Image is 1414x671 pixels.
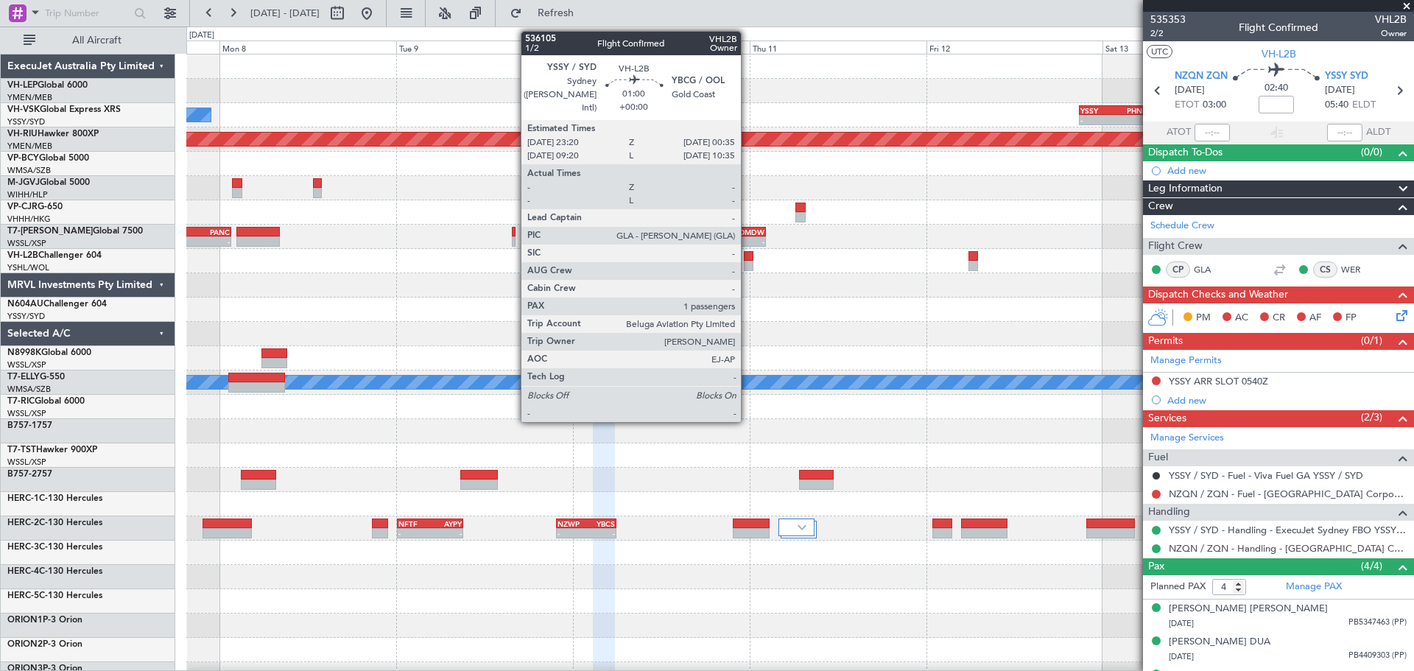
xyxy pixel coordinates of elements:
span: B757-2 [7,470,37,479]
a: WSSL/XSP [7,408,46,419]
a: WMSA/SZB [7,384,51,395]
span: All Aircraft [38,35,155,46]
img: arrow-gray.svg [798,524,806,530]
a: VH-VSKGlobal Express XRS [7,105,121,114]
span: ORION1 [7,616,43,625]
span: Leg Information [1148,180,1223,197]
span: HERC-2 [7,519,39,527]
span: ALDT [1366,125,1390,140]
span: PM [1196,311,1211,326]
a: YSSY/SYD [7,311,45,322]
div: PANC [187,228,229,236]
a: VHHH/HKG [7,214,51,225]
div: NZWP [557,519,586,528]
span: 02:40 [1264,81,1288,96]
span: Dispatch Checks and Weather [1148,287,1288,303]
span: NZQN ZQN [1175,69,1228,84]
span: [DATE] - [DATE] [250,7,320,20]
span: 535353 [1150,12,1186,27]
a: Manage PAX [1286,580,1342,594]
a: YSSY/SYD [7,116,45,127]
span: Fuel [1148,449,1168,466]
div: CP [1166,261,1190,278]
a: Manage Services [1150,431,1224,446]
a: T7-TSTHawker 900XP [7,446,97,454]
a: YSHL/WOL [7,262,49,273]
span: YSSY SYD [1325,69,1368,84]
a: NZQN / ZQN - Handling - [GEOGRAPHIC_DATA] Corporate Jet Services NZQN / ZQN [1169,542,1407,555]
button: UTC [1147,45,1172,58]
a: VP-BCYGlobal 5000 [7,154,89,163]
div: NFTF [398,519,430,528]
input: Trip Number [45,2,130,24]
a: VP-CJRG-650 [7,203,63,211]
div: [PERSON_NAME] [PERSON_NAME] [1169,602,1328,616]
div: AYPY [430,519,462,528]
a: WSSL/XSP [7,238,46,249]
div: - [1113,116,1145,124]
span: [DATE] [1169,651,1194,662]
a: B757-1757 [7,421,52,430]
span: (2/3) [1361,410,1382,425]
a: N604AUChallenger 604 [7,300,107,309]
span: N8998K [7,348,41,357]
span: ETOT [1175,98,1199,113]
span: ELDT [1352,98,1376,113]
span: T7-ELLY [7,373,40,382]
span: Pax [1148,558,1164,575]
span: VHL2B [1375,12,1407,27]
div: - [679,237,722,246]
input: --:-- [1195,124,1230,141]
span: Permits [1148,333,1183,350]
a: WIHH/HLP [7,189,48,200]
span: VP-CJR [7,203,38,211]
a: VH-RIUHawker 800XP [7,130,99,138]
span: VH-LEP [7,81,38,90]
span: HERC-1 [7,494,39,503]
span: FP [1346,311,1357,326]
span: Flight Crew [1148,238,1203,255]
a: YMEN/MEB [7,141,52,152]
button: Refresh [503,1,591,25]
span: VH-L2B [1262,46,1296,62]
span: HERC-5 [7,591,39,600]
span: T7-[PERSON_NAME] [7,227,93,236]
div: Sat 13 [1102,41,1279,54]
a: ORION1P-3 Orion [7,616,82,625]
span: T7-TST [7,446,36,454]
span: Crew [1148,198,1173,215]
span: Dispatch To-Dos [1148,144,1223,161]
span: 03:00 [1203,98,1226,113]
span: B757-1 [7,421,37,430]
div: - [722,237,764,246]
a: HERC-3C-130 Hercules [7,543,102,552]
button: All Aircraft [16,29,160,52]
label: Planned PAX [1150,580,1206,594]
a: HERC-2C-130 Hercules [7,519,102,527]
a: T7-ELLYG-550 [7,373,65,382]
a: HERC-1C-130 Hercules [7,494,102,503]
a: WSSL/XSP [7,457,46,468]
span: N604AU [7,300,43,309]
span: PB4409303 (PP) [1348,650,1407,662]
span: [DATE] [1175,83,1205,98]
a: B757-2757 [7,470,52,479]
a: WER [1341,263,1374,276]
a: WSSL/XSP [7,359,46,370]
a: YMEN/MEB [7,92,52,103]
span: Services [1148,410,1186,427]
span: M-JGVJ [7,178,40,187]
div: - [1080,116,1113,124]
div: Add new [1167,164,1407,177]
div: Tue 9 [396,41,573,54]
a: VH-L2BChallenger 604 [7,251,102,260]
span: VP-BCY [7,154,39,163]
span: AC [1235,311,1248,326]
div: Mon 8 [219,41,396,54]
span: VH-VSK [7,105,40,114]
span: VH-RIU [7,130,38,138]
div: [DATE] [189,29,214,42]
div: - [586,529,615,538]
div: YBCS [586,519,615,528]
div: [PERSON_NAME] DUA [1169,635,1270,650]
